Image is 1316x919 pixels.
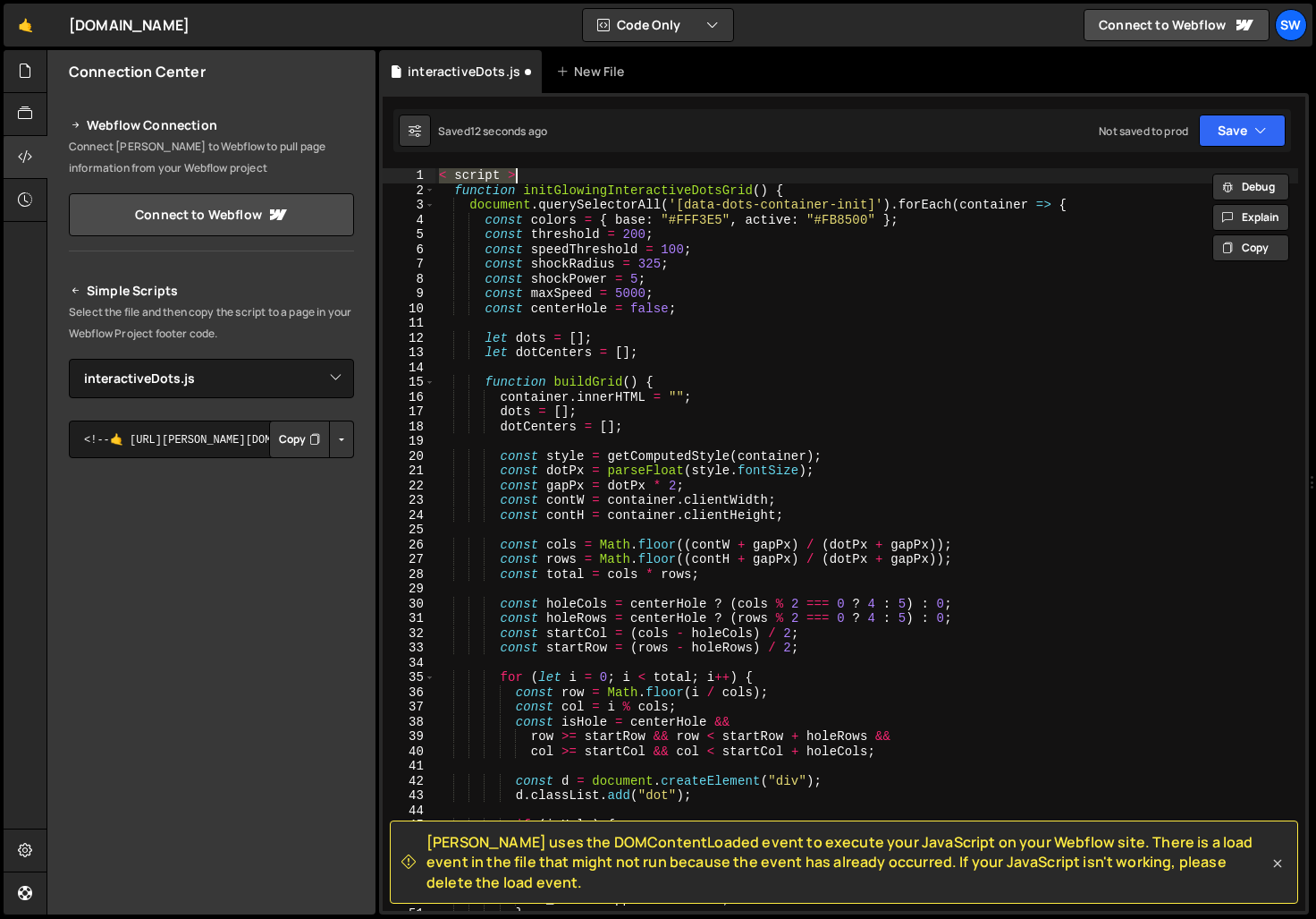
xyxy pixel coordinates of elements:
[383,183,435,199] div: 2
[383,700,435,715] div: 37
[69,280,354,302] h2: Simple Scripts
[69,115,354,136] h2: Webflow Connection
[383,464,435,479] div: 21
[383,316,435,331] div: 11
[383,685,435,701] div: 36
[408,63,520,81] div: interactiveDots.js
[383,434,435,449] div: 19
[383,213,435,228] div: 4
[383,656,435,671] div: 34
[69,14,190,36] div: [DOMAIN_NAME]
[383,227,435,243] div: 5
[383,538,435,553] div: 26
[383,286,435,302] div: 9
[383,641,435,656] div: 33
[383,567,435,583] div: 28
[383,552,435,567] div: 27
[383,302,435,317] div: 10
[383,611,435,626] div: 31
[1212,234,1289,261] button: Copy
[1212,174,1289,200] button: Debug
[383,788,435,804] div: 43
[69,62,206,81] h2: Connection Center
[1084,9,1270,41] a: Connect to Webflow
[383,729,435,745] div: 39
[269,421,330,458] button: Copy
[69,193,354,236] a: Connect to Webflow
[556,63,631,81] div: New File
[383,818,435,833] div: 45
[383,745,435,760] div: 40
[383,243,435,258] div: 6
[383,833,435,848] div: 46
[383,390,435,405] div: 16
[383,670,435,685] div: 35
[69,488,356,649] iframe: YouTube video player
[383,626,435,642] div: 32
[1275,9,1307,41] a: Sw
[69,660,356,821] iframe: YouTube video player
[69,302,354,345] p: Select the file and then copy the script to a page in your Webflow Project footer code.
[269,421,354,458] div: Button group with nested dropdown
[583,9,733,41] button: Code Only
[383,168,435,183] div: 1
[4,4,47,47] a: 🤙
[426,832,1269,892] span: [PERSON_NAME] uses the DOMContentLoaded event to execute your JavaScript on your Webflow site. Th...
[383,493,435,508] div: 23
[383,404,435,420] div: 17
[383,847,435,863] div: 47
[383,715,435,730] div: 38
[383,479,435,494] div: 22
[383,759,435,774] div: 41
[1099,123,1188,139] div: Not saved to prod
[383,331,435,346] div: 12
[383,345,435,361] div: 13
[383,774,435,789] div: 42
[383,597,435,612] div: 30
[438,123,547,139] div: Saved
[383,877,435,892] div: 49
[1212,204,1289,231] button: Explain
[383,804,435,819] div: 44
[383,272,435,287] div: 8
[383,582,435,597] div: 29
[383,375,435,390] div: 15
[383,892,435,907] div: 50
[383,863,435,878] div: 48
[383,449,435,464] div: 20
[383,523,435,538] div: 25
[383,420,435,435] div: 18
[383,361,435,376] div: 14
[470,123,547,139] div: 12 seconds ago
[383,198,435,213] div: 3
[69,136,354,179] p: Connect [PERSON_NAME] to Webflow to pull page information from your Webflow project
[69,421,354,458] textarea: <!--🤙 [URL][PERSON_NAME][DOMAIN_NAME]> <script>document.addEventListener("DOMContentLoaded", func...
[383,508,435,523] div: 24
[1199,115,1286,147] button: Save
[383,257,435,272] div: 7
